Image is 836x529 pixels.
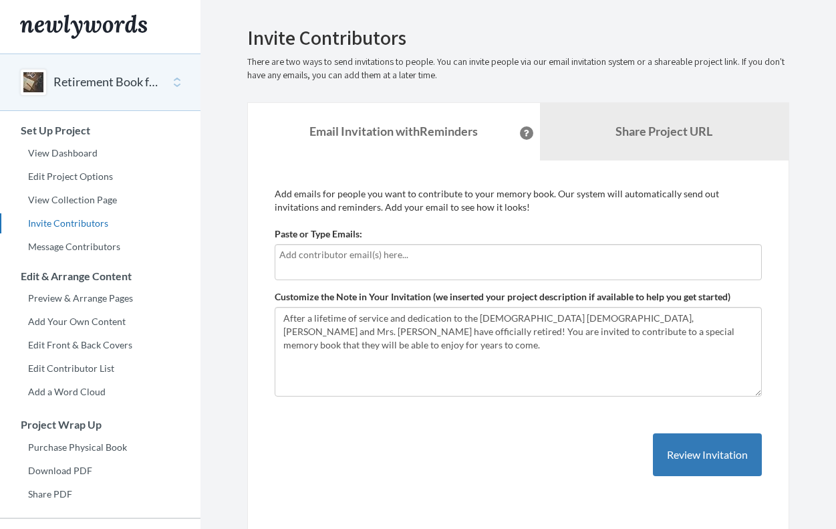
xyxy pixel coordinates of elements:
strong: Email Invitation with Reminders [309,124,478,138]
input: Add contributor email(s) here... [279,247,757,262]
label: Customize the Note in Your Invitation (we inserted your project description if available to help ... [275,290,730,304]
h3: Edit & Arrange Content [1,270,200,282]
label: Paste or Type Emails: [275,227,362,241]
h3: Set Up Project [1,124,200,136]
button: Retirement Book for [PERSON_NAME] and [PERSON_NAME] [53,74,162,91]
h2: Invite Contributors [247,27,789,49]
b: Share Project URL [615,124,712,138]
img: Newlywords logo [20,15,147,39]
p: There are two ways to send invitations to people. You can invite people via our email invitation ... [247,56,789,82]
button: Review Invitation [653,433,762,477]
h3: Project Wrap Up [1,419,200,431]
textarea: After a lifetime of service and dedication to the [DEMOGRAPHIC_DATA] [DEMOGRAPHIC_DATA], [PERSON_... [275,307,762,397]
p: Add emails for people you want to contribute to your memory book. Our system will automatically s... [275,187,762,214]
